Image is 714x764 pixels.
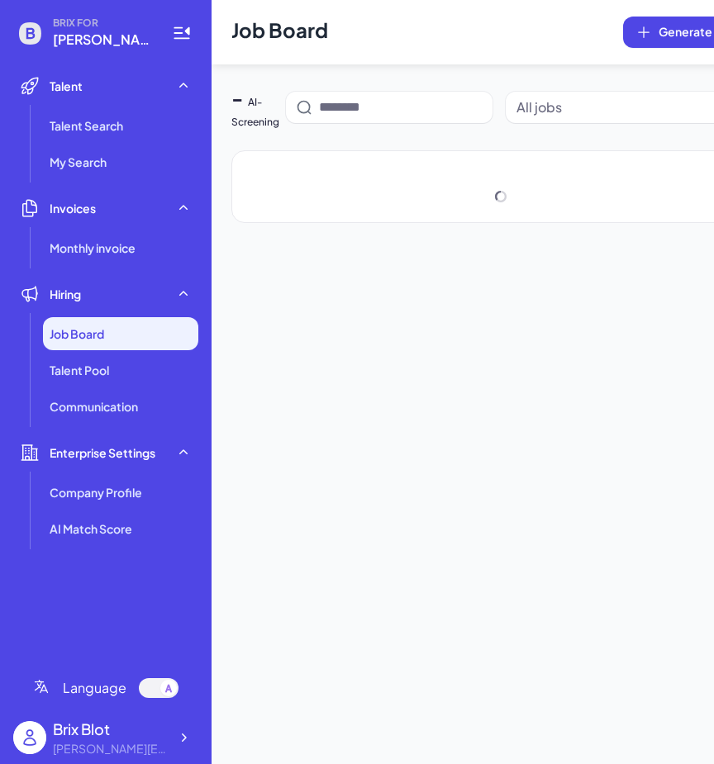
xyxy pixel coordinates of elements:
[50,200,96,216] span: Invoices
[50,444,155,461] span: Enterprise Settings
[516,97,562,117] div: All jobs
[50,520,132,537] span: AI Match Score
[50,78,83,94] span: Talent
[53,17,152,30] span: BRIX FOR
[50,398,138,415] span: Communication
[231,96,279,128] span: AI- Screening
[50,484,142,501] span: Company Profile
[50,325,104,342] span: Job Board
[50,154,107,170] span: My Search
[50,286,81,302] span: Hiring
[50,117,123,134] span: Talent Search
[53,718,169,740] div: Brix Blot
[63,678,126,698] span: Language
[50,240,136,256] span: Monthly invoice
[50,362,109,378] span: Talent Pool
[53,30,152,50] span: blake@joinbrix.com
[53,740,169,757] div: blake@joinbrix.com
[231,85,243,110] span: -
[13,721,46,754] img: user_logo.png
